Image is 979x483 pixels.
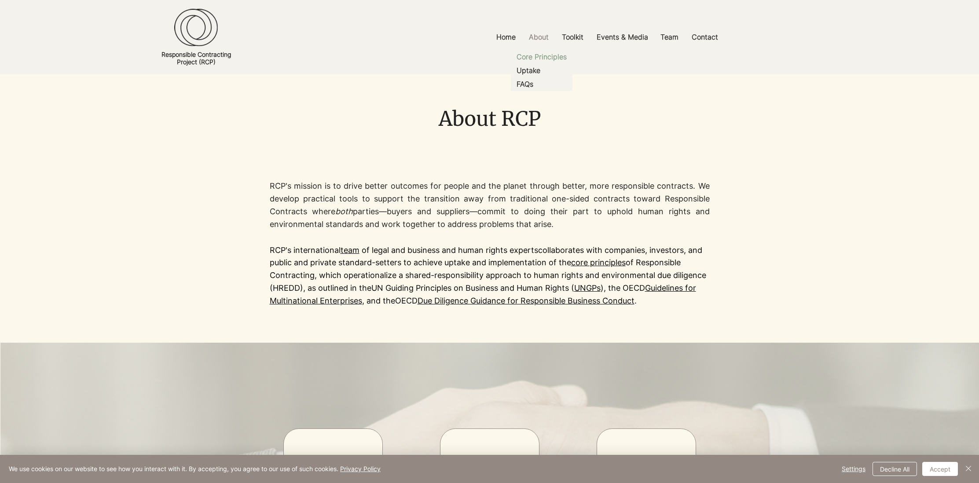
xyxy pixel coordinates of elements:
[335,207,353,216] span: both
[513,50,570,64] p: Core Principles
[492,27,520,47] p: Home
[9,465,381,473] span: We use cookies on our website to see how you interact with it. By accepting, you agree to our use...
[511,64,572,77] a: Uptake
[555,27,590,47] a: Toolkit
[362,245,538,255] a: of legal and business and human rights experts
[270,180,710,231] p: RCP's mission is to drive better outcomes for people and the planet through better, more responsi...
[524,27,553,47] p: About
[341,245,359,255] a: team
[574,283,601,293] a: UNGPs
[656,27,683,47] p: Team
[557,27,588,47] p: Toolkit
[340,465,381,472] a: Privacy Policy
[687,27,722,47] p: Contact
[873,462,917,476] button: Decline All
[270,105,710,133] h1: About RCP
[963,462,974,476] button: Close
[590,27,654,47] a: Events & Media
[161,51,231,66] a: Responsible ContractingProject (RCP)
[270,244,710,307] p: RCP's international collaborates with companies, investors, and public and private standard-sette...
[511,77,572,91] a: FAQs
[490,27,522,47] a: Home
[685,27,725,47] a: Contact
[513,64,544,77] p: Uptake
[571,258,626,267] a: core principles
[654,27,685,47] a: Team
[418,296,634,305] a: Due Diligence Guidance for Responsible Business Conduct
[592,27,653,47] p: Events & Media
[922,462,958,476] button: Accept
[842,462,865,476] span: Settings
[511,50,572,64] a: Core Principles
[963,463,974,474] img: Close
[513,77,537,91] p: FAQs
[270,283,696,305] a: Guidelines for Multinational Enterprises
[395,296,418,305] a: OECD
[384,27,830,47] nav: Site
[371,283,574,293] a: UN Guiding Principles on Business and Human Rights (
[522,27,555,47] a: About
[601,283,604,293] a: )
